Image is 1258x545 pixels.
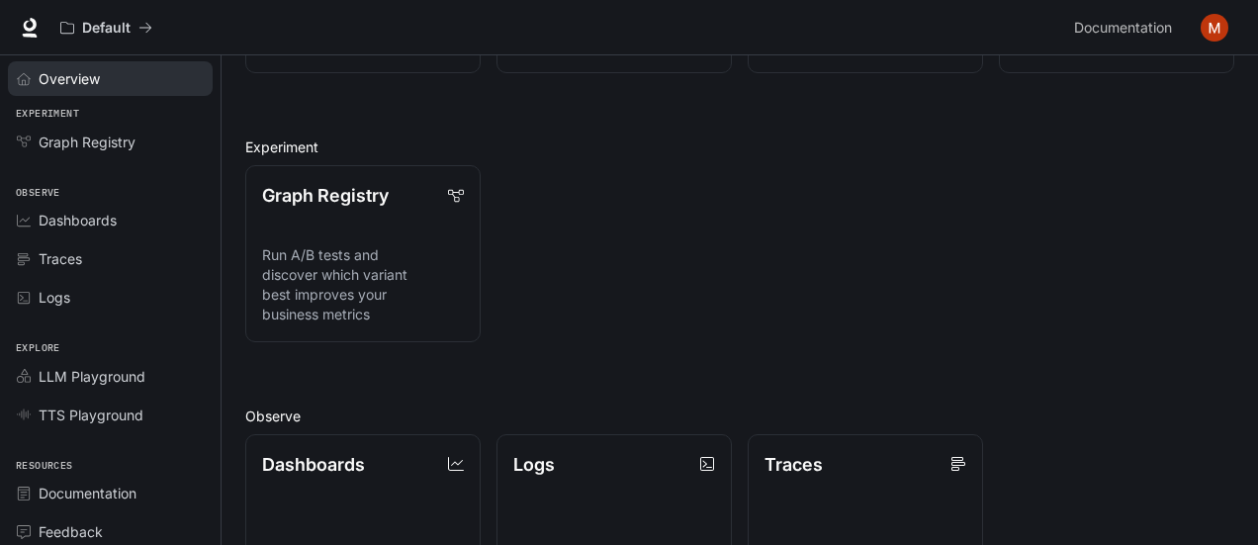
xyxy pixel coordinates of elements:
[8,476,213,510] a: Documentation
[39,366,145,387] span: LLM Playground
[8,280,213,315] a: Logs
[513,451,555,478] p: Logs
[764,451,823,478] p: Traces
[1201,14,1228,42] img: User avatar
[245,165,481,342] a: Graph RegistryRun A/B tests and discover which variant best improves your business metrics
[8,398,213,432] a: TTS Playground
[82,20,131,37] p: Default
[8,241,213,276] a: Traces
[39,132,135,152] span: Graph Registry
[245,406,1234,426] h2: Observe
[8,359,213,394] a: LLM Playground
[1074,16,1172,41] span: Documentation
[1066,8,1187,47] a: Documentation
[39,483,136,503] span: Documentation
[8,61,213,96] a: Overview
[51,8,161,47] button: All workspaces
[262,245,464,324] p: Run A/B tests and discover which variant best improves your business metrics
[1195,8,1234,47] button: User avatar
[39,521,103,542] span: Feedback
[39,405,143,425] span: TTS Playground
[245,136,1234,157] h2: Experiment
[39,210,117,230] span: Dashboards
[39,287,70,308] span: Logs
[39,248,82,269] span: Traces
[8,125,213,159] a: Graph Registry
[262,451,365,478] p: Dashboards
[262,182,389,209] p: Graph Registry
[8,203,213,237] a: Dashboards
[39,68,100,89] span: Overview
